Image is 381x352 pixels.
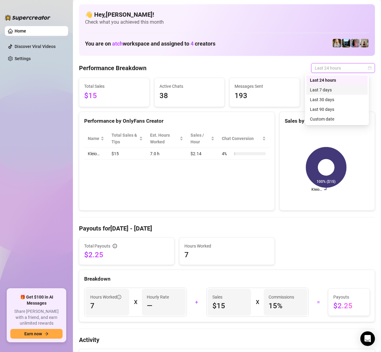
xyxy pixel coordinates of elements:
span: Hours Worked [90,294,121,300]
span: 4 [190,40,194,47]
span: atch [112,40,123,47]
th: Name [84,129,108,148]
span: Total Payouts [84,243,110,249]
div: Last 7 days [310,87,364,93]
span: calendar [368,66,372,70]
div: Last 90 days [310,106,364,113]
text: Kleio… [311,188,322,192]
span: 15 % [269,301,303,311]
img: Kleio [333,39,341,47]
div: = [312,297,324,307]
img: Britt [342,39,350,47]
div: Open Intercom Messenger [360,331,375,346]
img: logo-BBDzfeDw.svg [5,15,50,21]
span: $15 [212,301,246,311]
span: Sales [212,294,246,300]
a: Settings [15,56,31,61]
span: Last 24 hours [315,63,371,73]
article: Hourly Rate [147,294,169,300]
h1: You are on workspace and assigned to creators [85,40,215,47]
h4: Activity [79,336,375,344]
span: 🎁 Get $100 in AI Messages [10,294,63,306]
button: Earn nowarrow-right [10,329,63,339]
td: Kleio… [84,148,108,160]
a: Discover Viral Videos [15,44,56,49]
span: Chat Conversion [222,135,261,142]
span: 7 [184,250,269,260]
div: Est. Hours Worked [150,132,178,145]
span: Sales / Hour [190,132,210,145]
span: Active Chats [160,83,220,90]
h4: Payouts for [DATE] - [DATE] [79,224,375,233]
span: Earn now [24,331,42,336]
span: $2.25 [84,250,169,260]
div: Custom date [306,114,368,124]
span: info-circle [117,295,121,299]
span: 7 [90,301,124,311]
div: Last 30 days [306,95,368,104]
td: 7.0 h [146,148,187,160]
td: $15 [108,148,146,160]
span: 4 % [222,150,232,157]
div: Last 30 days [310,96,364,103]
div: Breakdown [84,275,370,283]
span: Total Sales & Tips [112,132,138,145]
div: + [190,297,203,307]
h4: 👋 Hey, [PERSON_NAME] ! [85,10,369,19]
div: Custom date [310,116,364,122]
span: Total Sales [84,83,144,90]
th: Sales / Hour [187,129,218,148]
span: Name [88,135,99,142]
img: Kota [351,39,359,47]
th: Chat Conversion [218,129,269,148]
div: X [134,297,137,307]
span: Payouts [333,294,365,300]
span: arrow-right [44,332,49,336]
td: $2.14 [187,148,218,160]
span: — [147,301,153,311]
div: Last 24 hours [306,75,368,85]
div: Sales by OnlyFans Creator [285,117,370,125]
h4: Performance Breakdown [79,64,146,72]
div: Last 7 days [306,85,368,95]
span: 38 [160,90,220,102]
span: 193 [235,90,295,102]
div: Last 90 days [306,104,368,114]
article: Commissions [269,294,294,300]
span: Check what you achieved this month [85,19,369,26]
span: info-circle [113,244,117,248]
a: Home [15,29,26,33]
div: Performance by OnlyFans Creator [84,117,269,125]
span: $2.25 [333,301,365,311]
span: $15 [84,90,144,102]
div: X [256,297,259,307]
span: Messages Sent [235,83,295,90]
th: Total Sales & Tips [108,129,146,148]
div: Last 24 hours [310,77,364,84]
span: Share [PERSON_NAME] with a friend, and earn unlimited rewards [10,309,63,326]
img: Natasha [360,39,369,47]
span: Hours Worked [184,243,269,249]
